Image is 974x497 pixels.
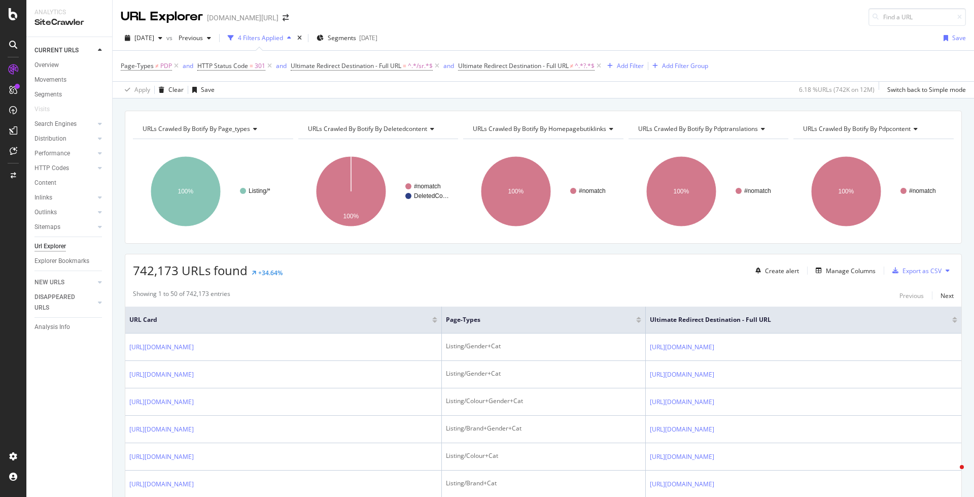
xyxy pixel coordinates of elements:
[941,289,954,302] button: Next
[34,178,56,188] div: Content
[414,183,441,190] text: #nomatch
[34,60,105,71] a: Overview
[134,85,150,94] div: Apply
[446,451,642,460] div: Listing/Colour+Cat
[238,34,283,42] div: 4 Filters Applied
[508,188,524,195] text: 100%
[443,61,454,70] div: and
[34,134,66,144] div: Distribution
[650,452,714,462] a: [URL][DOMAIN_NAME]
[134,34,154,42] span: 2025 Aug. 15th
[121,8,203,25] div: URL Explorer
[458,61,569,70] span: Ultimate Redirect Destination - Full URL
[801,121,945,137] h4: URLs Crawled By Botify By pdpcontent
[34,322,105,333] a: Analysis Info
[34,277,95,288] a: NEW URLS
[34,119,77,129] div: Search Engines
[909,187,936,194] text: #nomatch
[650,342,714,352] a: [URL][DOMAIN_NAME]
[141,121,284,137] h4: URLs Crawled By Botify By page_types
[276,61,287,70] div: and
[343,213,359,220] text: 100%
[34,192,95,203] a: Inlinks
[34,256,105,267] a: Explorer Bookmarks
[306,121,449,137] h4: URLs Crawled By Botify By deletedcontent
[34,292,95,313] a: DISAPPEARED URLS
[129,452,194,462] a: [URL][DOMAIN_NAME]
[952,34,966,42] div: Save
[143,124,250,133] span: URLs Crawled By Botify By page_types
[129,315,430,324] span: URL Card
[570,61,574,70] span: ≠
[744,187,771,194] text: #nomatch
[34,75,105,85] a: Movements
[638,124,758,133] span: URLs Crawled By Botify By pdptranslations
[899,289,924,302] button: Previous
[473,124,606,133] span: URLs Crawled By Botify By homepagebutiklinks
[403,61,406,70] span: =
[868,8,966,26] input: Find a URL
[34,104,50,115] div: Visits
[34,256,89,267] div: Explorer Bookmarks
[34,134,95,144] a: Distribution
[839,188,854,195] text: 100%
[129,342,194,352] a: [URL][DOMAIN_NAME]
[414,192,449,200] text: DeletedCo…
[178,188,194,195] text: 100%
[34,89,105,100] a: Segments
[34,178,105,188] a: Content
[471,121,621,137] h4: URLs Crawled By Botify By homepagebutiklinks
[249,187,270,194] text: Listing/*
[34,241,105,252] a: Url Explorer
[207,13,279,23] div: [DOMAIN_NAME][URL]
[276,61,287,71] button: and
[255,59,265,73] span: 301
[168,85,184,94] div: Clear
[34,148,70,159] div: Performance
[175,34,203,42] span: Previous
[155,82,184,98] button: Clear
[34,241,66,252] div: Url Explorer
[636,121,780,137] h4: URLs Crawled By Botify By pdptranslations
[34,60,59,71] div: Overview
[328,34,356,42] span: Segments
[34,148,95,159] a: Performance
[899,291,924,300] div: Previous
[250,61,253,70] span: =
[888,262,942,279] button: Export as CSV
[34,222,95,233] a: Sitemaps
[129,479,194,489] a: [URL][DOMAIN_NAME]
[34,192,52,203] div: Inlinks
[446,342,642,351] div: Listing/Gender+Cat
[133,289,230,302] div: Showing 1 to 50 of 742,173 entries
[463,147,623,236] div: A chart.
[224,30,295,46] button: 4 Filters Applied
[793,147,954,236] svg: A chart.
[283,14,289,21] div: arrow-right-arrow-left
[941,291,954,300] div: Next
[201,85,215,94] div: Save
[129,370,194,380] a: [URL][DOMAIN_NAME]
[166,34,175,42] span: vs
[446,369,642,378] div: Listing/Gender+Cat
[34,277,64,288] div: NEW URLS
[579,187,606,194] text: #nomatch
[34,8,104,17] div: Analytics
[34,45,79,56] div: CURRENT URLS
[650,424,714,435] a: [URL][DOMAIN_NAME]
[34,207,95,218] a: Outlinks
[765,267,799,275] div: Create alert
[751,262,799,279] button: Create alert
[308,124,427,133] span: URLs Crawled By Botify By deletedcontent
[121,82,150,98] button: Apply
[121,30,166,46] button: [DATE]
[650,370,714,380] a: [URL][DOMAIN_NAME]
[34,17,104,28] div: SiteCrawler
[133,262,248,279] span: 742,173 URLs found
[183,61,193,71] button: and
[295,33,304,43] div: times
[155,61,159,70] span: ≠
[799,85,875,94] div: 6.18 % URLs ( 742K on 12M )
[34,207,57,218] div: Outlinks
